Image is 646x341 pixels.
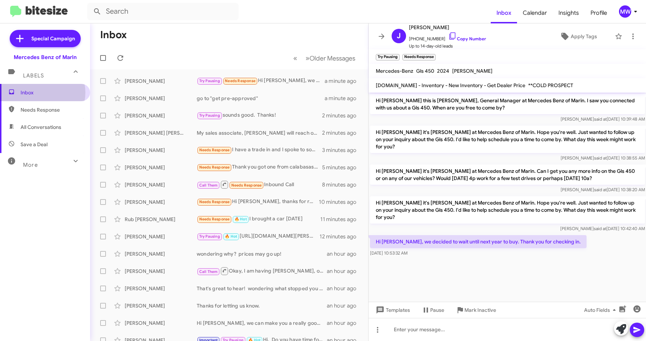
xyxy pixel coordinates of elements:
a: Copy Number [448,36,486,41]
a: Calendar [517,3,553,23]
div: an hour ago [327,302,362,309]
div: [PERSON_NAME] [125,233,197,240]
span: Needs Response [21,106,82,113]
div: a minute ago [325,95,362,102]
div: an hour ago [327,285,362,292]
div: I brought a car [DATE] [197,215,320,223]
div: [PERSON_NAME] [125,319,197,327]
span: [DATE] 10:53:32 AM [370,250,407,256]
div: go to "get pre-approved" [197,95,325,102]
span: 2024 [437,68,449,74]
div: wondering why? prices may go up! [197,250,327,257]
span: Needs Response [199,199,230,204]
span: [PERSON_NAME] [DATE] 10:38:20 AM [560,187,645,192]
span: said at [594,187,606,192]
button: Pause [416,304,450,317]
span: [PERSON_NAME] [452,68,493,74]
span: « [293,54,297,63]
div: Rub [PERSON_NAME] [125,216,197,223]
div: an hour ago [327,268,362,275]
button: Next [301,51,360,66]
div: Inbound Call [197,180,322,189]
div: [PERSON_NAME] [125,147,197,154]
span: Templates [374,304,410,317]
div: sounds good. Thanks! [197,111,322,120]
p: Hi [PERSON_NAME] this is [PERSON_NAME], General Manager at Mercedes Benz of Marin. I saw you conn... [370,94,645,114]
span: Call Them [199,183,218,188]
span: More [23,162,38,168]
button: Previous [289,51,302,66]
p: Hi [PERSON_NAME], we decided to wait until next year to buy. Thank you for checking in. [370,235,587,248]
div: Thanks for letting us know. [197,302,327,309]
span: Call Them [199,269,218,274]
div: [PERSON_NAME] [125,250,197,257]
span: J [397,30,401,42]
span: Needs Response [199,217,230,221]
div: 8 minutes ago [322,181,362,188]
div: 2 minutes ago [322,112,362,119]
div: [PERSON_NAME] [125,77,197,85]
span: All Conversations [21,124,61,131]
a: Inbox [491,3,517,23]
span: Try Pausing [199,78,220,83]
div: an hour ago [327,250,362,257]
div: an hour ago [327,319,362,327]
div: 2 minutes ago [322,129,362,136]
span: 🔥 Hot [235,217,247,221]
div: [PERSON_NAME] [125,181,197,188]
button: Apply Tags [544,30,611,43]
div: Mercedes Benz of Marin [14,54,77,61]
span: Older Messages [309,54,355,62]
span: Mercedes-Benz [376,68,413,74]
nav: Page navigation example [289,51,360,66]
a: Special Campaign [10,30,81,47]
span: Auto Fields [584,304,619,317]
span: Up to 14-day-old leads [409,42,486,50]
div: [PERSON_NAME] [125,302,197,309]
p: Hi [PERSON_NAME] it's [PERSON_NAME] at Mercedes Benz of Marin. Hope you're well. Just wanted to f... [370,196,645,224]
span: Needs Response [199,148,230,152]
div: 5 minutes ago [322,164,362,171]
span: Needs Response [199,165,230,170]
span: Gls 450 [416,68,434,74]
a: Profile [585,3,613,23]
small: Try Pausing [376,54,400,60]
span: [PERSON_NAME] [DATE] 10:38:55 AM [560,155,645,161]
div: Hi [PERSON_NAME], we decided to wait until next year to buy. Thank you for checking in. [197,77,325,85]
div: Hi [PERSON_NAME], we can make you a really good deal! do you have time to come in [DATE]/[DATE]? [197,319,327,327]
input: Search [87,3,239,20]
span: Apply Tags [571,30,597,43]
div: [PERSON_NAME] [125,198,197,206]
span: Needs Response [225,78,255,83]
button: Templates [369,304,416,317]
h1: Inbox [100,29,127,41]
span: [PERSON_NAME] [409,23,486,32]
span: » [306,54,309,63]
span: Labels [23,72,44,79]
span: said at [593,226,606,231]
div: [PERSON_NAME] [PERSON_NAME] [125,129,197,136]
div: 3 minutes ago [322,147,362,154]
div: 12 minutes ago [320,233,362,240]
button: MW [613,5,638,18]
div: I have a trade in and I spoke to someone else last week and they give me a super low number for t... [197,146,322,154]
p: Hi [PERSON_NAME] it's [PERSON_NAME] at Mercedes Benz of Marin. Can I get you any more info on the... [370,165,645,185]
div: [PERSON_NAME] [125,95,197,102]
span: [DOMAIN_NAME] - Inventory - New Inventory - Get Dealer Price [376,82,525,89]
div: [PERSON_NAME] [125,164,197,171]
span: 🔥 Hot [225,234,237,239]
span: said at [594,116,606,122]
span: said at [594,155,606,161]
button: Auto Fields [578,304,624,317]
button: Mark Inactive [450,304,502,317]
div: MW [619,5,631,18]
div: [URL][DOMAIN_NAME][PERSON_NAME][US_VEHICLE_IDENTIFICATION_NUMBER] [197,232,320,241]
div: That's great to hear! wondering what stopped you from purchasing? The c63 that you were looking a... [197,285,327,292]
div: Okay, I am having [PERSON_NAME], our sales associate reach out to you. Let him know what you're l... [197,266,327,275]
small: Needs Response [402,54,436,60]
div: a minute ago [325,77,362,85]
span: [PHONE_NUMBER] [409,32,486,42]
